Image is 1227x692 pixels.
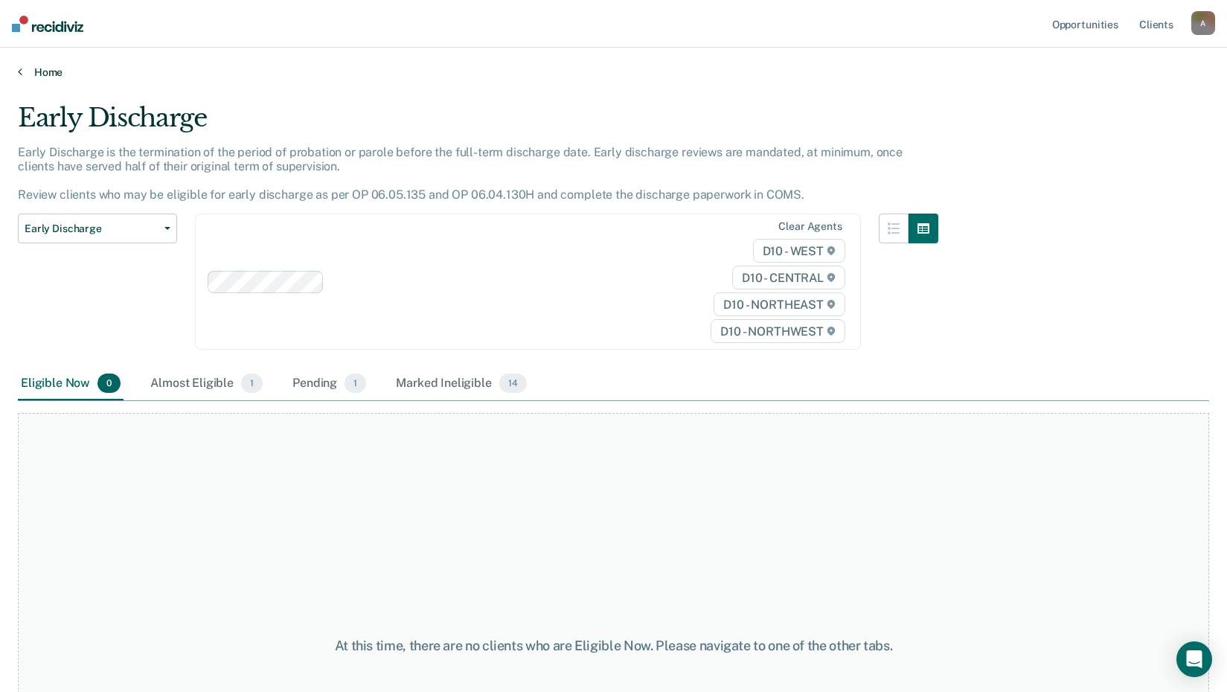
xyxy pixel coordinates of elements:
[241,374,263,393] span: 1
[1176,641,1212,677] div: Open Intercom Messenger
[18,65,1209,79] a: Home
[753,239,845,263] span: D10 - WEST
[18,368,124,400] div: Eligible Now0
[12,16,83,32] img: Recidiviz
[97,374,121,393] span: 0
[18,214,177,243] button: Early Discharge
[499,374,527,393] span: 14
[393,368,529,400] div: Marked Ineligible14
[289,368,369,400] div: Pending1
[711,319,845,343] span: D10 - NORTHWEST
[714,292,845,316] span: D10 - NORTHEAST
[18,145,903,202] p: Early Discharge is the termination of the period of probation or parole before the full-term disc...
[345,374,366,393] span: 1
[1191,11,1215,35] button: A
[778,220,842,233] div: Clear agents
[18,103,938,145] div: Early Discharge
[316,638,912,654] div: At this time, there are no clients who are Eligible Now. Please navigate to one of the other tabs.
[25,222,158,235] span: Early Discharge
[732,266,845,289] span: D10 - CENTRAL
[147,368,266,400] div: Almost Eligible1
